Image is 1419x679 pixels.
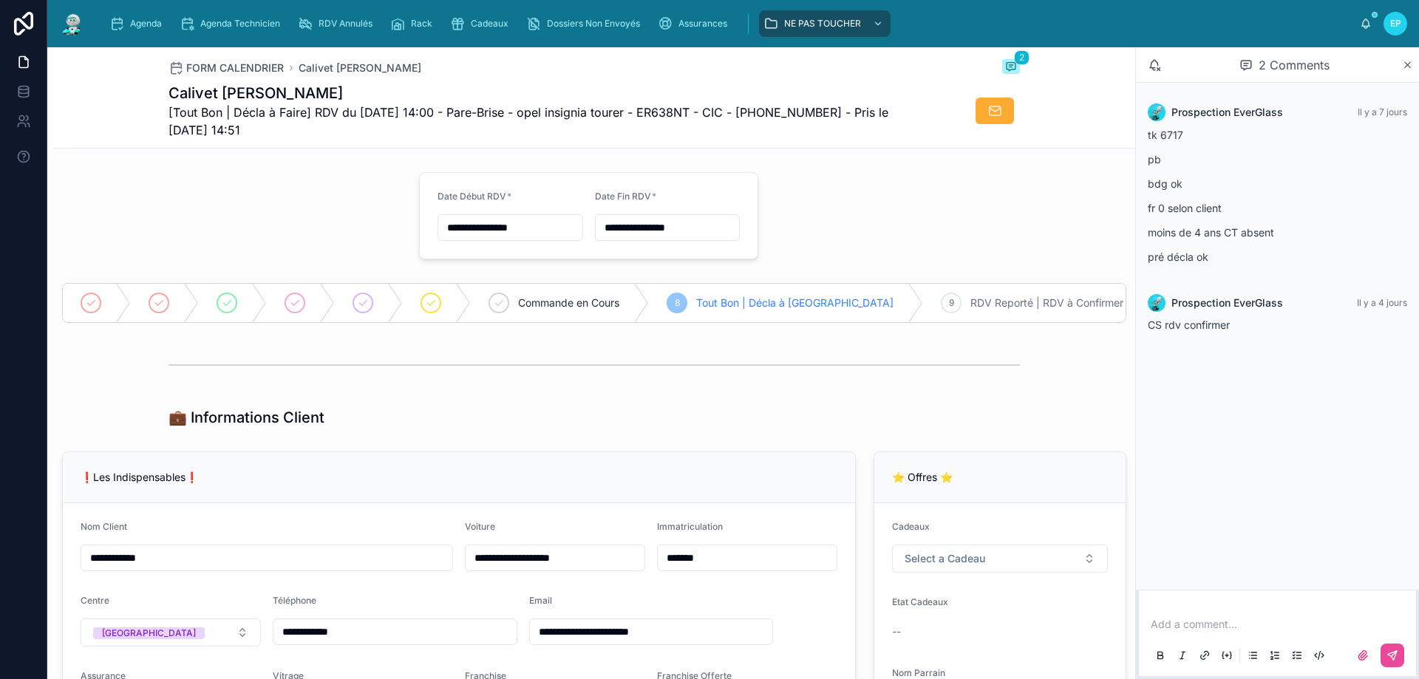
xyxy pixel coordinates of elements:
span: NE PAS TOUCHER [784,18,861,30]
span: 2 [1014,50,1030,65]
a: RDV Annulés [293,10,383,37]
span: 9 [949,297,954,309]
a: Calivet [PERSON_NAME] [299,61,421,75]
span: Voiture [465,521,495,532]
span: Nom Client [81,521,127,532]
span: Select a Cadeau [905,551,985,566]
span: Etat Cadeaux [892,596,948,607]
span: Tout Bon | Décla à [GEOGRAPHIC_DATA] [696,296,894,310]
span: Date Début RDV [438,191,506,202]
button: 2 [1002,59,1020,77]
p: pb [1148,151,1407,167]
span: FORM CALENDRIER [186,61,284,75]
span: ❗Les Indispensables❗ [81,471,198,483]
span: Prospection EverGlass [1171,105,1283,120]
span: Agenda [130,18,162,30]
span: Commande en Cours [518,296,619,310]
span: CS rdv confirmer [1148,318,1230,331]
p: tk 6717 [1148,127,1407,143]
p: bdg ok [1148,176,1407,191]
span: Téléphone [273,595,316,606]
span: Dossiers Non Envoyés [547,18,640,30]
button: Select Button [81,618,261,646]
p: fr 0 selon client [1148,200,1407,216]
a: Dossiers Non Envoyés [522,10,650,37]
span: Assurances [678,18,727,30]
span: 8 [675,297,680,309]
span: Email [529,595,552,606]
span: RDV Annulés [319,18,372,30]
span: ⭐ Offres ⭐ [892,471,953,483]
span: Cadeaux [471,18,508,30]
button: Select Button [892,545,1108,573]
span: Il y a 7 jours [1358,106,1407,117]
h1: Calivet [PERSON_NAME] [169,83,909,103]
span: Agenda Technicien [200,18,280,30]
span: Il y a 4 jours [1357,297,1407,308]
a: Assurances [653,10,738,37]
div: scrollable content [98,7,1360,40]
span: Centre [81,595,109,606]
span: RDV Reporté | RDV à Confirmer [970,296,1123,310]
span: Nom Parrain [892,667,945,678]
a: NE PAS TOUCHER [759,10,891,37]
span: Immatriculation [657,521,723,532]
a: Rack [386,10,443,37]
div: [GEOGRAPHIC_DATA] [102,627,196,639]
span: [Tout Bon | Décla à Faire] RDV du [DATE] 14:00 - Pare-Brise - opel insignia tourer - ER638NT - CI... [169,103,909,139]
a: Agenda Technicien [175,10,290,37]
p: moins de 4 ans CT absent [1148,225,1407,240]
p: pré décla ok [1148,249,1407,265]
span: Rack [411,18,432,30]
h1: 💼 Informations Client [169,407,324,428]
span: Prospection EverGlass [1171,296,1283,310]
span: Cadeaux [892,521,930,532]
a: Cadeaux [446,10,519,37]
a: Agenda [105,10,172,37]
span: 2 Comments [1259,56,1330,74]
a: FORM CALENDRIER [169,61,284,75]
img: App logo [59,12,86,35]
span: EP [1390,18,1401,30]
span: -- [892,624,901,639]
span: Date Fin RDV [595,191,651,202]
